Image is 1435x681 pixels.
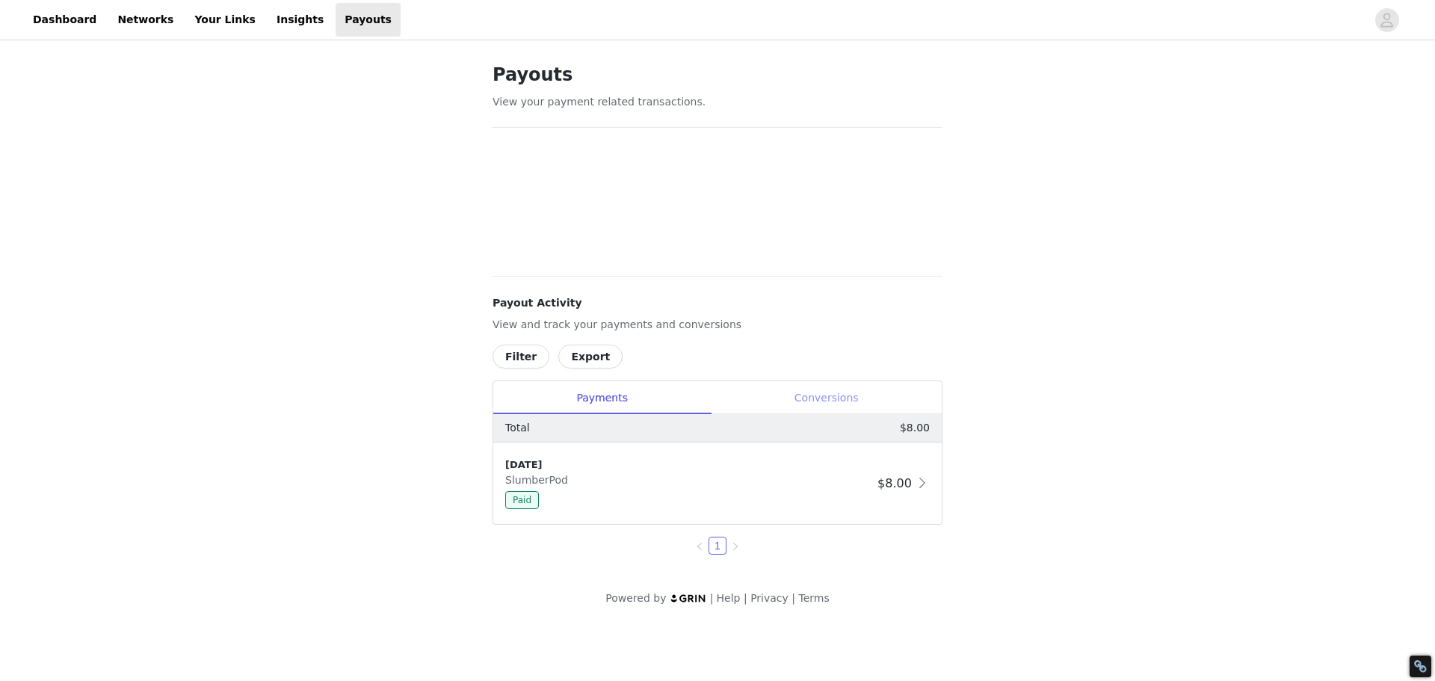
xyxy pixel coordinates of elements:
div: Restore Info Box &#10;&#10;NoFollow Info:&#10; META-Robots NoFollow: &#09;false&#10; META-Robots ... [1413,659,1428,674]
p: View your payment related transactions. [493,94,942,110]
div: clickable-list-item [493,443,942,524]
h4: Payout Activity [493,295,942,311]
span: Paid [505,491,539,509]
div: Conversions [711,381,942,415]
li: 1 [709,537,726,555]
a: Terms [798,592,829,604]
li: Next Page [726,537,744,555]
p: View and track your payments and conversions [493,317,942,333]
button: Filter [493,345,549,369]
a: Help [717,592,741,604]
i: icon: left [695,542,704,551]
div: [DATE] [505,457,871,472]
p: Total [505,420,530,436]
button: Export [558,345,623,369]
span: | [710,592,714,604]
a: Networks [108,3,182,37]
h1: Payouts [493,61,942,88]
div: Payments [493,381,711,415]
i: icon: right [731,542,740,551]
div: avatar [1380,8,1394,32]
li: Previous Page [691,537,709,555]
a: Privacy [750,592,789,604]
span: SlumberPod [505,474,574,486]
a: 1 [709,537,726,554]
span: | [791,592,795,604]
img: logo [670,594,707,603]
a: Your Links [185,3,265,37]
a: Dashboard [24,3,105,37]
span: | [744,592,747,604]
p: $8.00 [900,420,930,436]
span: Powered by [605,592,666,604]
span: $8.00 [877,476,912,490]
a: Payouts [336,3,401,37]
a: Insights [268,3,333,37]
